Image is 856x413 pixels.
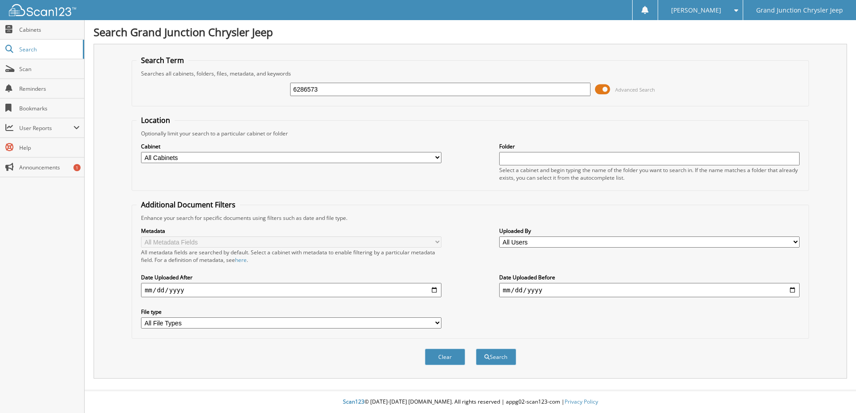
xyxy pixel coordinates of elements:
h1: Search Grand Junction Chrysler Jeep [94,25,847,39]
span: Announcements [19,164,80,171]
span: Advanced Search [615,86,655,93]
label: File type [141,308,441,316]
a: here [235,256,247,264]
div: Optionally limit your search to a particular cabinet or folder [137,130,804,137]
legend: Search Term [137,55,188,65]
label: Date Uploaded After [141,274,441,281]
div: All metadata fields are searched by default. Select a cabinet with metadata to enable filtering b... [141,249,441,264]
legend: Location [137,115,175,125]
span: Search [19,46,78,53]
span: Cabinets [19,26,80,34]
button: Search [476,349,516,365]
div: Searches all cabinets, folders, files, metadata, and keywords [137,70,804,77]
input: start [141,283,441,297]
span: Grand Junction Chrysler Jeep [756,8,843,13]
legend: Additional Document Filters [137,200,240,210]
div: 1 [73,164,81,171]
label: Uploaded By [499,227,800,235]
div: © [DATE]-[DATE] [DOMAIN_NAME]. All rights reserved | appg02-scan123-com | [85,391,856,413]
a: Privacy Policy [565,398,598,405]
span: User Reports [19,124,73,132]
label: Folder [499,143,800,150]
input: end [499,283,800,297]
span: Bookmarks [19,105,80,112]
img: scan123-logo-white.svg [9,4,76,16]
span: Scan [19,65,80,73]
label: Metadata [141,227,441,235]
span: Scan123 [343,398,364,405]
div: Enhance your search for specific documents using filters such as date and file type. [137,214,804,222]
div: Select a cabinet and begin typing the name of the folder you want to search in. If the name match... [499,166,800,181]
span: Reminders [19,85,80,93]
label: Date Uploaded Before [499,274,800,281]
label: Cabinet [141,143,441,150]
span: [PERSON_NAME] [671,8,721,13]
button: Clear [425,349,465,365]
span: Help [19,144,80,152]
